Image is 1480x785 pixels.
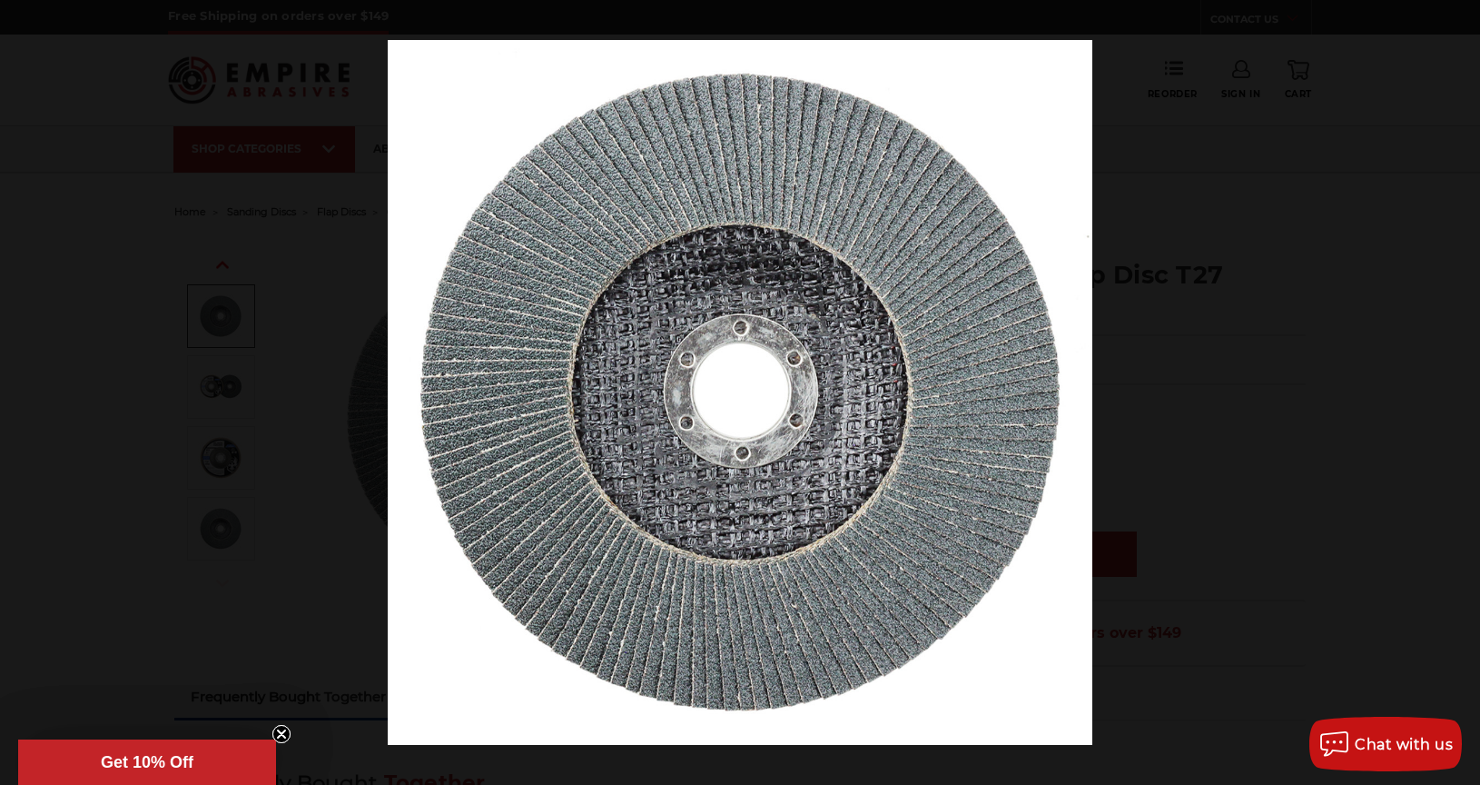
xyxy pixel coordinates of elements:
button: Close teaser [272,725,291,743]
div: Get 10% OffClose teaser [18,740,276,785]
button: Chat with us [1309,717,1462,771]
span: Chat with us [1355,736,1453,753]
span: Get 10% Off [101,753,193,771]
img: 6-inch-flat-grinding-disc-60-grit-t27-zirconia__66360.1702406961.jpg [388,40,1092,745]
